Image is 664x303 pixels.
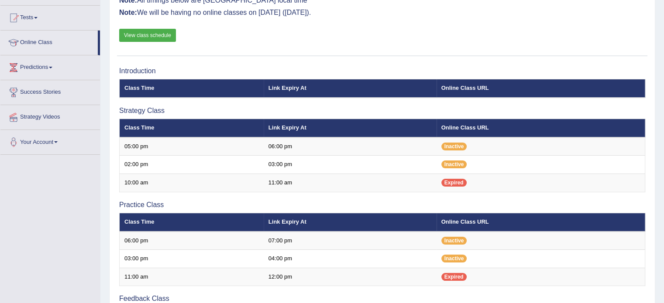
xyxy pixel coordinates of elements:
[264,174,437,192] td: 11:00 am
[441,273,467,281] span: Expired
[119,9,137,16] b: Note:
[441,143,467,150] span: Inactive
[264,250,437,268] td: 04:00 pm
[264,119,437,137] th: Link Expiry At
[119,9,645,17] h3: We will be having no online classes on [DATE] ([DATE]).
[264,232,437,250] td: 07:00 pm
[264,213,437,232] th: Link Expiry At
[0,105,100,127] a: Strategy Videos
[120,79,264,98] th: Class Time
[264,137,437,156] td: 06:00 pm
[119,295,645,303] h3: Feedback Class
[120,232,264,250] td: 06:00 pm
[441,237,467,245] span: Inactive
[437,119,645,137] th: Online Class URL
[120,137,264,156] td: 05:00 pm
[120,174,264,192] td: 10:00 am
[437,213,645,232] th: Online Class URL
[120,156,264,174] td: 02:00 pm
[0,55,100,77] a: Predictions
[0,6,100,27] a: Tests
[0,31,98,52] a: Online Class
[119,67,645,75] h3: Introduction
[120,250,264,268] td: 03:00 pm
[119,29,176,42] a: View class schedule
[120,119,264,137] th: Class Time
[264,156,437,174] td: 03:00 pm
[441,160,467,168] span: Inactive
[441,255,467,262] span: Inactive
[119,201,645,209] h3: Practice Class
[120,213,264,232] th: Class Time
[0,80,100,102] a: Success Stories
[437,79,645,98] th: Online Class URL
[441,179,467,187] span: Expired
[264,79,437,98] th: Link Expiry At
[119,107,645,115] h3: Strategy Class
[120,268,264,286] td: 11:00 am
[0,130,100,152] a: Your Account
[264,268,437,286] td: 12:00 pm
